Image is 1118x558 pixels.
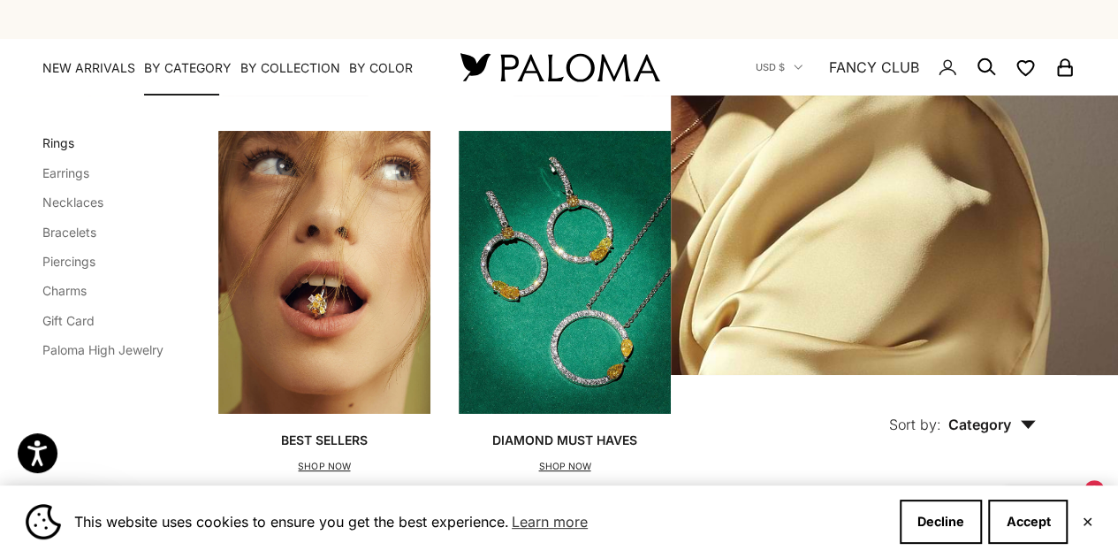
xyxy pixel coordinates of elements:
p: Best Sellers [281,432,368,449]
a: Gift Card [42,313,95,328]
button: Close [1081,516,1092,527]
a: Charms [42,283,87,298]
nav: Primary navigation [42,59,418,77]
a: Necklaces [42,195,103,210]
a: Piercings [42,254,95,269]
a: Bracelets [42,225,96,240]
span: USD $ [756,59,785,75]
button: Accept [988,500,1068,544]
a: Paloma High Jewelry [42,342,164,357]
a: Earrings [42,165,89,180]
p: SHOP NOW [281,458,368,476]
button: USD $ [756,59,802,75]
nav: Secondary navigation [756,39,1076,96]
a: Learn more [509,508,590,535]
a: Diamond Must HavesSHOP NOW [459,131,671,475]
a: NEW ARRIVALS [42,59,135,77]
img: Cookie banner [26,504,61,539]
p: SHOP NOW [492,458,637,476]
span: This website uses cookies to ensure you get the best experience. [74,508,886,535]
summary: By Color [349,59,413,77]
a: Best SellersSHOP NOW [218,131,430,475]
a: FANCY CLUB [829,56,919,79]
button: Decline [900,500,982,544]
a: Rings [42,135,74,150]
button: Sort by: Category [848,375,1076,449]
p: Diamond Must Haves [492,432,637,449]
summary: By Category [144,59,232,77]
span: Category [948,416,1036,433]
span: Sort by: [889,416,941,433]
summary: By Collection [240,59,340,77]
